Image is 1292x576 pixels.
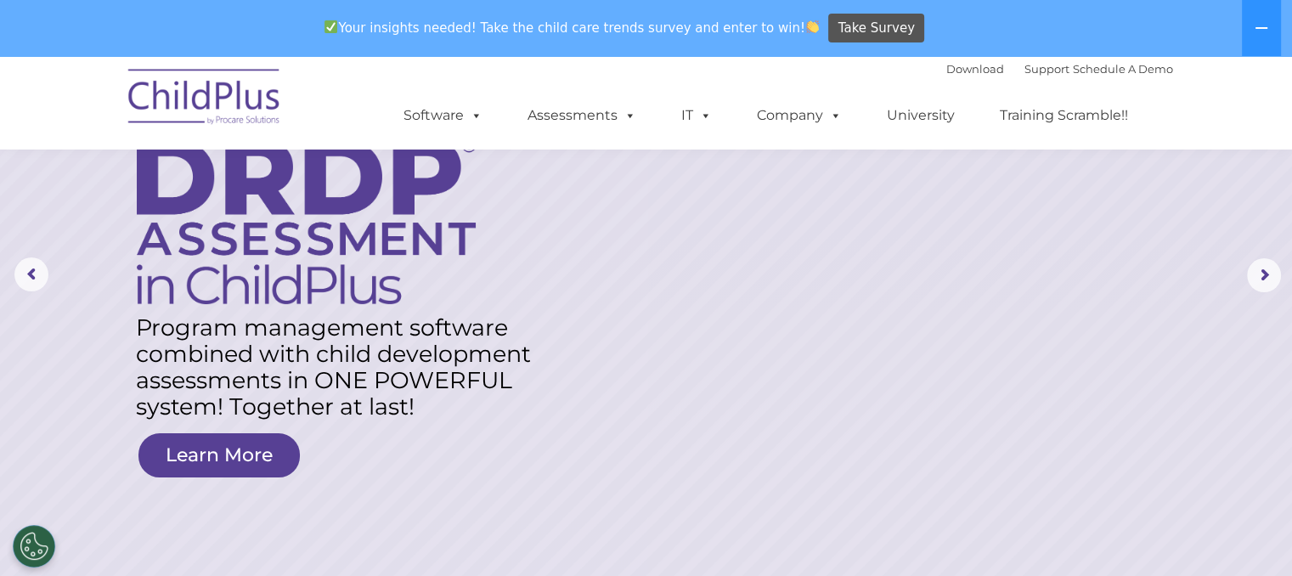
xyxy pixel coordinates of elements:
a: Schedule A Demo [1073,62,1173,76]
span: Last name [236,112,288,125]
span: Your insights needed! Take the child care trends survey and enter to win! [318,11,827,44]
img: ✅ [324,20,337,33]
img: 👏 [806,20,819,33]
a: Training Scramble!! [983,99,1145,133]
a: Download [946,62,1004,76]
a: Company [740,99,859,133]
button: Cookies Settings [13,525,55,568]
span: Phone number [236,182,308,195]
a: University [870,99,972,133]
a: Take Survey [828,14,924,43]
a: Support [1024,62,1069,76]
a: Assessments [511,99,653,133]
img: DRDP Assessment in ChildPlus [137,138,476,304]
span: Take Survey [838,14,915,43]
a: Software [386,99,499,133]
a: Learn More [138,433,300,477]
font: | [946,62,1173,76]
img: ChildPlus by Procare Solutions [120,57,290,142]
rs-layer: Program management software combined with child development assessments in ONE POWERFUL system! T... [136,314,550,420]
a: IT [664,99,729,133]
